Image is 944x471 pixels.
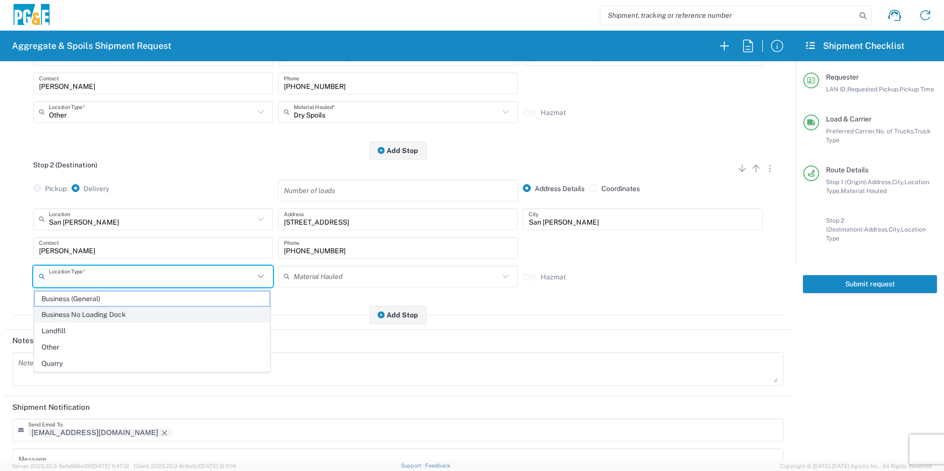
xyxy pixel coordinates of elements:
span: Business No Loading Dock [35,307,270,322]
span: Server: 2025.20.0-5efa686e39f [12,463,129,469]
span: City, [889,226,901,233]
span: No. of Trucks, [876,127,914,135]
h2: Notes [12,336,34,346]
span: Client: 2025.20.0-8c6e0cf [134,463,236,469]
span: Load & Carrier [826,115,871,123]
span: [DATE] 12:11:14 [200,463,236,469]
h2: Shipment Checklist [805,40,905,52]
span: [DATE] 11:47:12 [92,463,129,469]
span: Stop 2 (Destination) [33,161,97,169]
span: Requester [826,73,859,81]
span: Route Details [826,166,868,174]
span: Requested Pickup, [847,85,900,93]
span: Preferred Carrier, [826,127,876,135]
delete-icon: Remove tag [158,429,168,437]
span: Other [35,340,270,355]
span: LAN ID, [826,85,847,93]
button: Add Stop [369,141,427,159]
span: City, [892,178,905,186]
span: Stop 1 (Origin): [826,178,867,186]
h2: Aggregate & Spoils Shipment Request [12,40,171,52]
span: Pickup Time [900,85,934,93]
span: Landfill [35,323,270,339]
button: Add Stop [369,306,427,324]
img: pge [12,4,51,27]
span: Quarry [35,356,270,371]
span: Copyright © [DATE]-[DATE] Agistix Inc., All Rights Reserved [780,462,932,471]
label: Hazmat [541,108,566,117]
label: Coordinates [590,184,640,193]
span: Address, [867,178,892,186]
button: Submit request [803,275,937,293]
span: Address, [864,226,889,233]
label: Hazmat [541,273,566,281]
span: Stop 2 (Destination): [826,217,864,233]
span: Material Hauled [841,187,887,195]
a: Support [401,463,426,469]
label: Address Details [523,184,585,193]
h2: Shipment Notification [12,402,90,412]
span: Business (General) [35,291,270,307]
a: Feedback [425,463,450,469]
div: P2CO@pge.com [32,429,158,437]
input: Shipment, tracking or reference number [600,6,856,25]
div: P2CO@pge.com [32,429,168,437]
